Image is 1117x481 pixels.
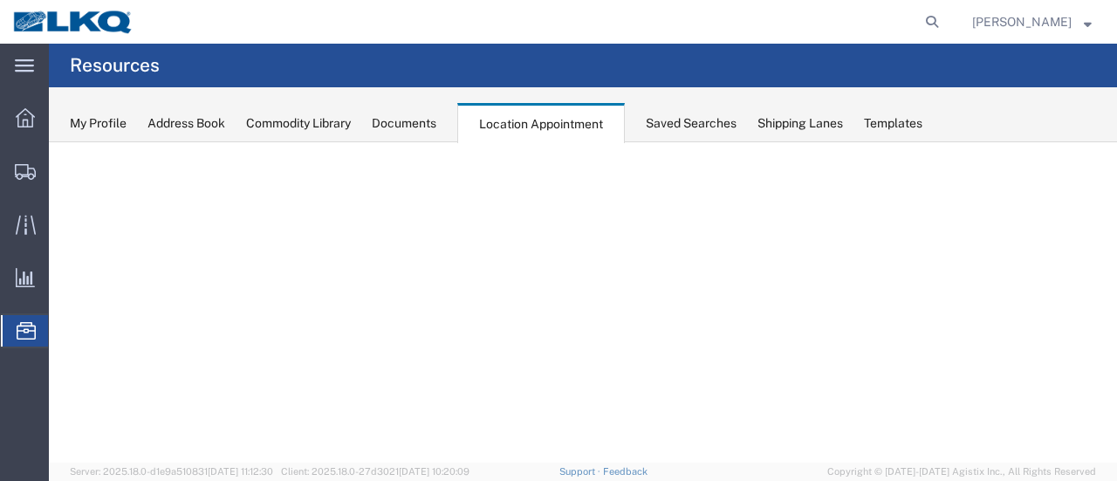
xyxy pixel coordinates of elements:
div: Location Appointment [457,103,625,143]
div: Documents [372,114,436,133]
span: [DATE] 11:12:30 [208,466,273,477]
iframe: FS Legacy Container [49,142,1117,463]
div: Address Book [147,114,225,133]
a: Support [559,466,603,477]
div: Templates [864,114,922,133]
h4: Resources [70,44,160,87]
a: Feedback [603,466,648,477]
span: Client: 2025.18.0-27d3021 [281,466,469,477]
div: Saved Searches [646,114,737,133]
span: Copyright © [DATE]-[DATE] Agistix Inc., All Rights Reserved [827,464,1096,479]
div: My Profile [70,114,127,133]
div: Commodity Library [246,114,351,133]
button: [PERSON_NAME] [971,11,1093,32]
div: Shipping Lanes [757,114,843,133]
img: logo [12,9,134,35]
span: [DATE] 10:20:09 [399,466,469,477]
span: Server: 2025.18.0-d1e9a510831 [70,466,273,477]
span: Marc Metzger [972,12,1072,31]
